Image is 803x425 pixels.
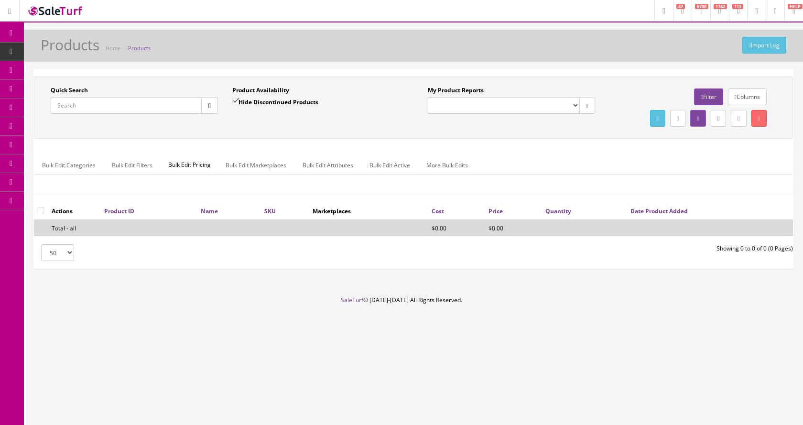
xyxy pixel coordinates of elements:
a: Columns [728,88,767,105]
th: Actions [48,202,100,219]
a: Products [128,44,151,52]
a: SKU [264,207,276,215]
a: Bulk Edit Filters [104,156,160,174]
span: 115 [732,4,743,9]
td: Total - all [48,220,100,236]
a: Cost [432,207,444,215]
input: Hide Discontinued Products [232,98,239,104]
a: Bulk Edit Categories [34,156,103,174]
span: Bulk Edit Pricing [161,156,218,174]
td: $0.00 [485,220,542,236]
a: Filter [694,88,723,105]
span: 6700 [695,4,708,9]
img: SaleTurf [27,4,84,17]
label: Product Availability [232,86,289,95]
a: Name [201,207,218,215]
label: Hide Discontinued Products [232,97,318,107]
label: My Product Reports [428,86,484,95]
a: Date Product Added [630,207,688,215]
th: Marketplaces [309,202,428,219]
a: Price [488,207,503,215]
a: Import Log [742,37,786,54]
span: 1742 [714,4,727,9]
a: Bulk Edit Marketplaces [218,156,294,174]
a: Bulk Edit Active [362,156,418,174]
span: HELP [788,4,803,9]
a: SaleTurf [341,296,363,304]
a: Bulk Edit Attributes [295,156,361,174]
h1: Products [41,37,99,53]
span: 47 [676,4,685,9]
label: Quick Search [51,86,88,95]
input: Search [51,97,202,114]
a: Quantity [545,207,571,215]
div: Showing 0 to 0 of 0 (0 Pages) [413,244,800,253]
a: Home [106,44,120,52]
td: $0.00 [428,220,485,236]
a: More Bulk Edits [419,156,476,174]
a: Product ID [104,207,134,215]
